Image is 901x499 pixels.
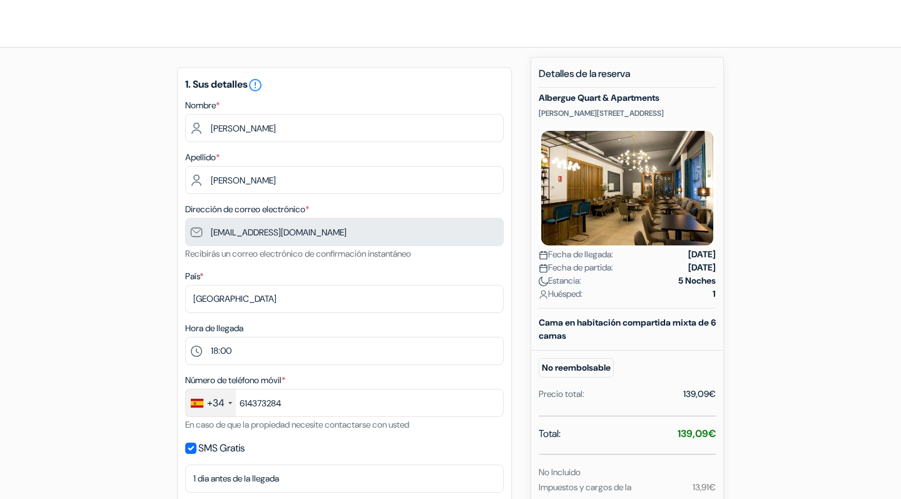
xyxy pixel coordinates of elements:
[15,13,171,34] img: AlberguesJuveniles.es
[539,248,613,261] span: Fecha de llegada:
[185,389,504,417] input: 612 34 56 78
[185,322,243,335] label: Hora de llegada
[185,419,409,430] small: En caso de que la propiedad necesite contactarse con usted
[185,114,504,142] input: Ingrese el nombre
[539,317,716,341] b: Cama en habitación compartida mixta de 6 camas
[713,287,716,301] strong: 1
[539,264,548,273] img: calendar.svg
[207,396,225,411] div: +34
[198,440,245,457] label: SMS Gratis
[683,388,716,401] div: 139,09€
[693,481,716,493] small: 13,91€
[678,427,716,440] strong: 139,09€
[185,166,504,194] input: Introduzca el apellido
[185,248,411,259] small: Recibirás un correo electrónico de confirmación instantáneo
[539,261,613,274] span: Fecha de partida:
[539,68,716,88] h5: Detalles de la reserva
[688,261,716,274] strong: [DATE]
[185,270,203,283] label: País
[539,93,716,103] h5: Albergue Quart & Apartments
[539,426,561,441] span: Total:
[248,78,263,93] i: error_outline
[678,274,716,287] strong: 5 Noches
[539,274,581,287] span: Estancia:
[539,466,581,478] small: No Incluido
[539,108,716,118] p: [PERSON_NAME][STREET_ADDRESS]
[248,78,263,91] a: error_outline
[539,388,584,401] div: Precio total:
[185,203,309,216] label: Dirección de correo electrónico
[185,99,220,112] label: Nombre
[539,290,548,299] img: user_icon.svg
[185,78,504,93] h5: 1. Sus detalles
[539,277,548,286] img: moon.svg
[185,151,220,164] label: Apellido
[539,287,583,301] span: Huésped:
[688,248,716,261] strong: [DATE]
[185,374,285,387] label: Número de teléfono móvil
[185,218,504,246] input: Introduzca la dirección de correo electrónico
[539,358,614,378] small: No reembolsable
[186,389,236,416] div: Spain (España): +34
[539,250,548,260] img: calendar.svg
